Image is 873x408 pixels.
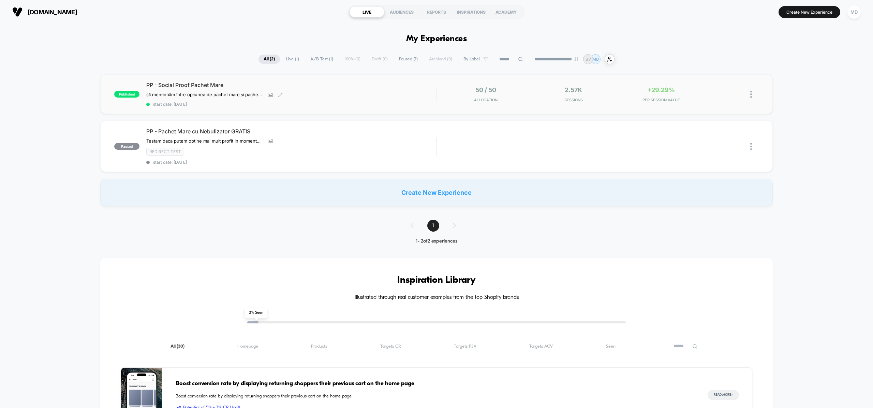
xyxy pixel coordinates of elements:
[454,344,476,349] span: Targets PSV
[212,115,233,135] button: Play, NEW DEMO 2025-VEED.mp4
[146,82,436,88] span: PP - Social Proof Pachet Mare
[146,160,436,165] span: start date: [DATE]
[245,308,267,318] span: 3 % Seen
[171,344,184,349] span: All
[529,344,553,349] span: Targets AOV
[362,237,380,245] div: Duration
[3,235,15,247] button: Play, NEW DEMO 2025-VEED.mp4
[454,6,489,17] div: INSPIRATIONS
[114,143,139,150] span: paused
[606,344,616,349] span: Seen
[647,86,675,93] span: +29.29%
[350,6,384,17] div: LIVE
[258,55,280,64] span: All ( 2 )
[619,98,703,102] span: PER SESSION VALUE
[419,6,454,17] div: REPORTS
[146,92,263,98] span: să menționăm între opțiunea de pachet mare și pachet complet ca ar fi cea [PERSON_NAME] variantă ...
[380,344,401,349] span: Targets CR
[574,57,578,61] img: end
[10,6,79,17] button: [DOMAIN_NAME]
[177,344,184,349] span: ( 30 )
[146,148,184,156] span: Redirect Test
[565,86,582,93] span: 2.57k
[5,226,442,232] input: Seek
[345,237,361,245] div: Current time
[281,55,304,64] span: Live ( 1 )
[463,57,480,62] span: By Label
[146,138,263,144] span: Testam daca putem obtine mai mult profit in momentul in care un singur pachet din cele 3 are grat...
[394,238,415,244] input: Volume
[847,5,861,19] div: MD
[394,55,423,64] span: Paused ( 1 )
[586,57,591,62] p: BV
[845,5,863,19] button: MD
[146,128,436,135] span: PP - Pachet Mare cu Nebulizator GRATIS
[114,91,139,98] span: published
[475,86,496,93] span: 50 / 50
[176,393,694,400] span: Boost conversion rate by displaying returning shoppers their previous cart on the home page
[404,238,470,244] div: 1 - 2 of 2 experiences
[146,102,436,107] span: start date: [DATE]
[121,294,752,301] h4: Illustrated through real customer examples from the top Shopify brands
[531,98,616,102] span: Sessions
[100,179,772,206] div: Create New Experience
[384,6,419,17] div: AUDIENCES
[176,379,694,388] span: Boost conversion rate by displaying returning shoppers their previous cart on the home page
[121,275,752,286] h3: Inspiration Library
[28,9,77,16] span: [DOMAIN_NAME]
[489,6,523,17] div: ACADEMY
[12,7,23,17] img: Visually logo
[708,390,739,400] button: Read More>
[237,344,258,349] span: Homepage
[750,91,752,98] img: close
[779,6,840,18] button: Create New Experience
[592,57,599,62] p: MD
[311,344,327,349] span: Products
[750,143,752,150] img: close
[474,98,498,102] span: Allocation
[406,34,467,44] h1: My Experiences
[305,55,338,64] span: A/B Test ( 1 )
[427,220,439,232] span: 1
